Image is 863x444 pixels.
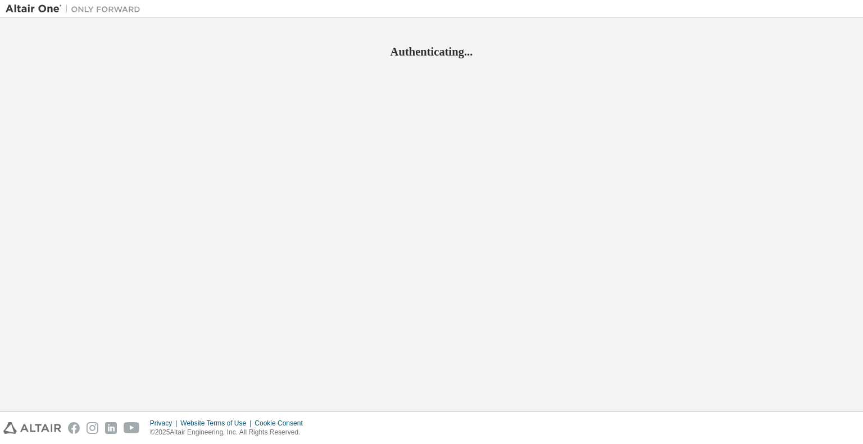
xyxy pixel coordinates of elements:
[124,422,140,434] img: youtube.svg
[3,422,61,434] img: altair_logo.svg
[180,419,255,428] div: Website Terms of Use
[87,422,98,434] img: instagram.svg
[150,419,180,428] div: Privacy
[6,44,857,59] h2: Authenticating...
[255,419,309,428] div: Cookie Consent
[105,422,117,434] img: linkedin.svg
[150,428,310,437] p: © 2025 Altair Engineering, Inc. All Rights Reserved.
[68,422,80,434] img: facebook.svg
[6,3,146,15] img: Altair One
